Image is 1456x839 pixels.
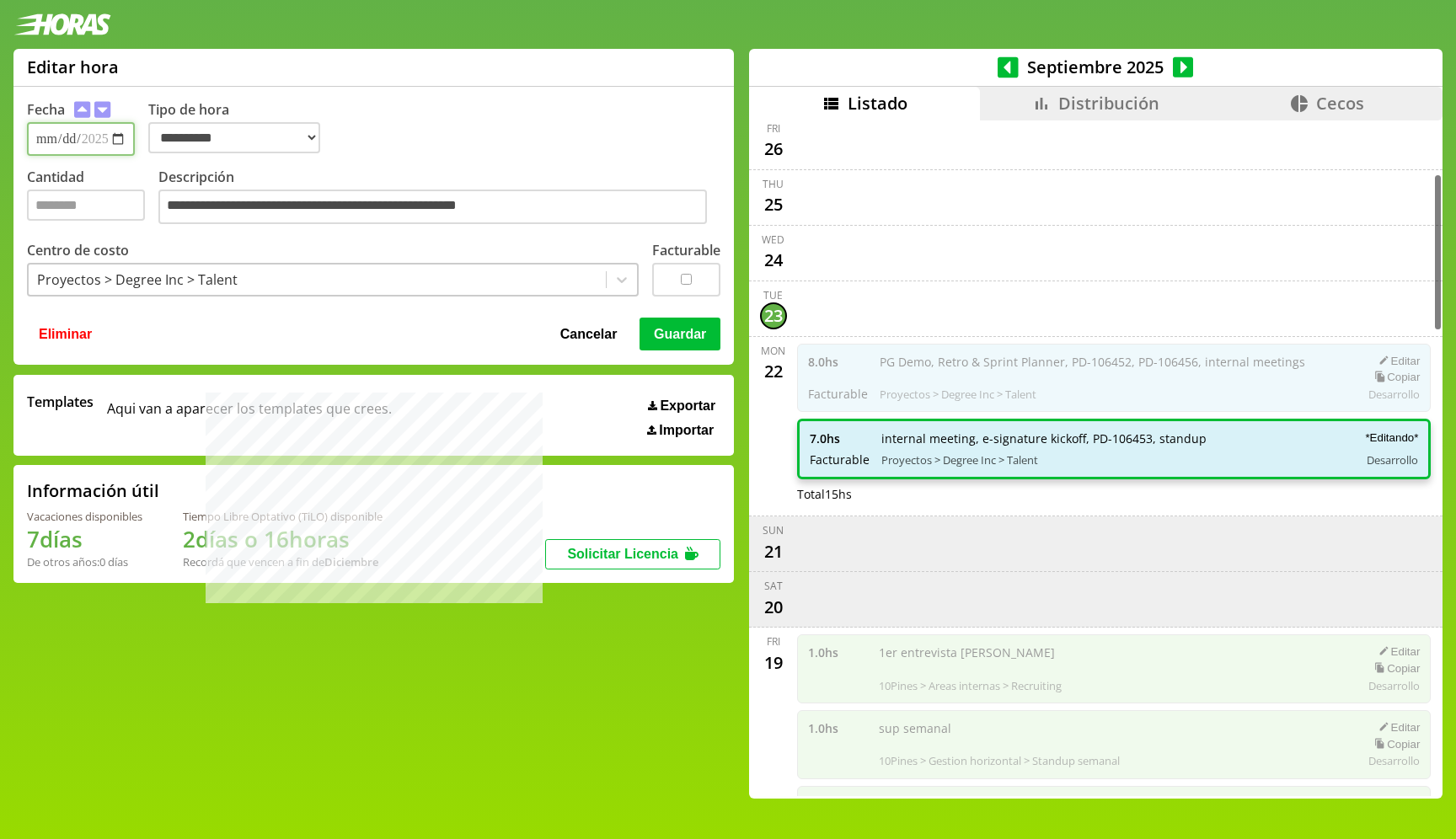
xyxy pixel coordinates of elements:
[107,393,392,438] span: Aqui van a aparecer los templates que crees.
[183,554,383,569] div: Recordá que vencen a fin de
[545,539,720,569] button: Solicitar Licencia
[183,509,383,524] div: Tiempo Libre Optativo (TiLO) disponible
[760,593,787,620] div: 20
[183,524,383,554] h1: 2 días o 16 horas
[767,634,780,649] div: Fri
[27,554,142,569] div: De otros años: 0 días
[760,537,787,564] div: 21
[27,479,159,502] h2: Información útil
[659,423,714,438] span: Importar
[764,579,783,593] div: Sat
[27,56,119,78] h1: Editar hora
[848,92,907,115] span: Listado
[760,358,787,385] div: 22
[749,120,1443,796] div: scrollable content
[13,13,111,35] img: logotipo
[1058,92,1159,115] span: Distribución
[762,232,784,247] div: Wed
[1019,56,1173,78] span: Septiembre 2025
[760,649,787,676] div: 19
[760,302,787,329] div: 23
[1316,92,1364,115] span: Cecos
[643,398,720,414] button: Exportar
[27,393,94,411] span: Templates
[763,177,784,191] div: Thu
[27,190,145,221] input: Cantidad
[324,554,378,569] b: Diciembre
[27,509,142,524] div: Vacaciones disponibles
[760,136,787,163] div: 26
[763,523,784,537] div: Sun
[761,344,785,358] div: Mon
[763,288,783,302] div: Tue
[760,191,787,218] div: 25
[37,270,238,289] div: Proyectos > Degree Inc > Talent
[640,318,720,350] button: Guardar
[27,524,142,554] h1: 7 días
[148,100,334,156] label: Tipo de hora
[760,247,787,274] div: 24
[555,318,623,350] button: Cancelar
[27,168,158,229] label: Cantidad
[158,168,720,229] label: Descripción
[660,398,715,414] span: Exportar
[158,190,707,225] textarea: Descripción
[797,486,1432,502] div: Total 15 hs
[34,318,97,350] button: Eliminar
[652,241,720,259] label: Facturable
[27,241,129,259] label: Centro de costo
[567,547,678,561] span: Solicitar Licencia
[767,121,780,136] div: Fri
[27,100,65,119] label: Fecha
[148,122,320,153] select: Tipo de hora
